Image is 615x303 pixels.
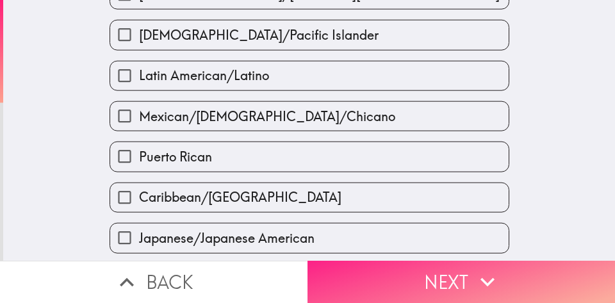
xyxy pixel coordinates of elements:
button: [DEMOGRAPHIC_DATA]/Pacific Islander [110,20,509,49]
span: Caribbean/[GEOGRAPHIC_DATA] [139,188,341,206]
button: Puerto Rican [110,142,509,171]
span: [DEMOGRAPHIC_DATA]/Pacific Islander [139,26,379,44]
button: Latin American/Latino [110,61,509,90]
button: Japanese/Japanese American [110,224,509,252]
span: Mexican/[DEMOGRAPHIC_DATA]/Chicano [139,107,395,125]
span: Japanese/Japanese American [139,229,315,247]
span: Latin American/Latino [139,67,269,85]
button: Mexican/[DEMOGRAPHIC_DATA]/Chicano [110,102,509,131]
button: Next [307,261,615,303]
button: Caribbean/[GEOGRAPHIC_DATA] [110,183,509,211]
span: Puerto Rican [139,148,212,166]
